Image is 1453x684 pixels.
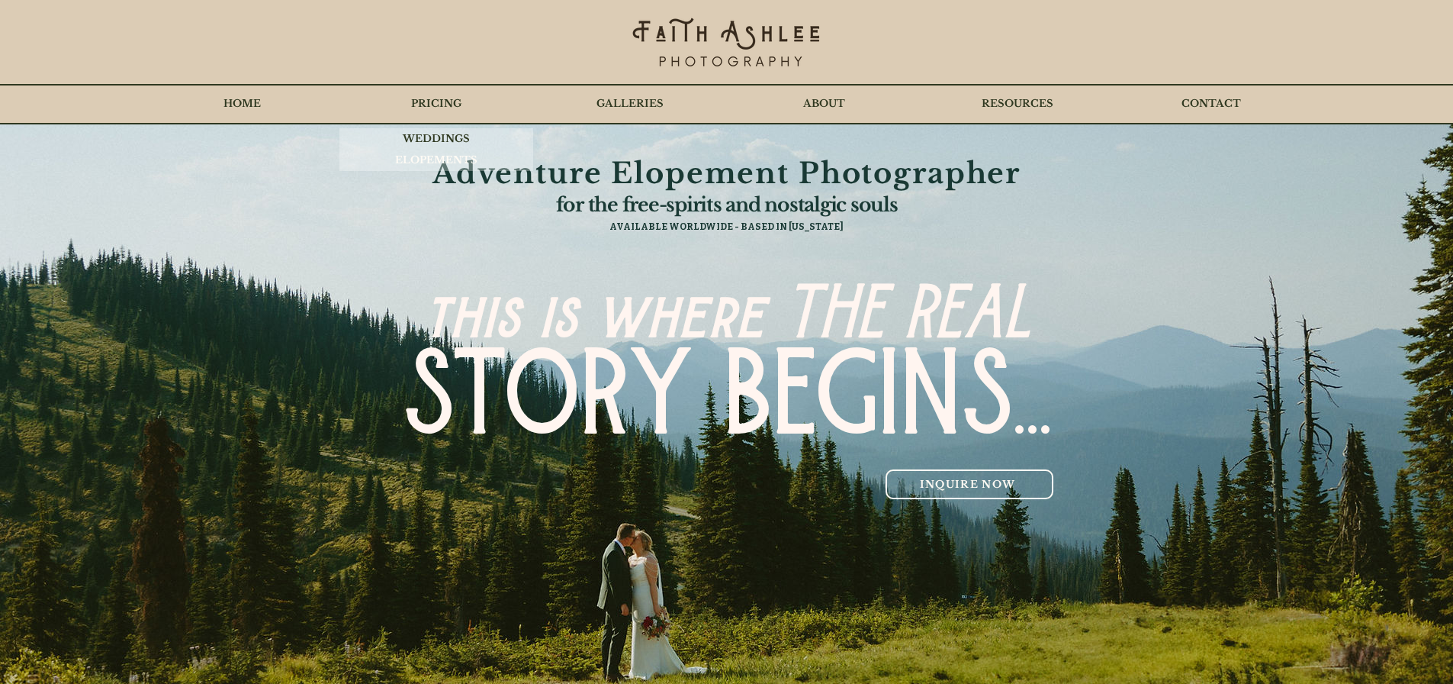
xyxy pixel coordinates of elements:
[145,85,1308,123] nav: Site
[609,221,844,232] span: AVAILABLE WORLDWIDE - BASED IN [US_STATE]
[921,85,1114,123] a: RESOURCES
[1174,85,1249,123] p: CONTACT
[727,85,921,123] a: ABOUT
[920,478,1015,491] span: INQUIRE NOW
[631,15,821,73] img: Faith's Logo Black_edited_edited.png
[403,335,1052,473] span: STORY BEGINS...
[216,85,268,123] p: HOME
[403,85,469,123] p: PRICING
[38,4,46,15] iframe: Embedded Content
[1278,634,1453,684] iframe: Wix Chat
[387,150,485,171] p: ELOPEMENTS
[974,85,1061,123] p: RESOURCES
[533,85,727,123] a: GALLERIES
[556,193,898,217] span: for the free-spirits and nostalgic souls
[145,85,339,123] a: HOME
[339,128,533,150] a: WEDDINGS
[589,85,671,123] p: GALLERIES
[796,85,853,123] p: ABOUT
[423,276,1030,362] span: this is where THE REAL
[395,128,477,150] p: WEDDINGS
[339,85,533,123] div: PRICING
[886,469,1053,499] a: INQUIRE NOW
[1114,85,1308,123] a: CONTACT
[339,150,533,171] a: ELOPEMENTS
[432,156,1021,191] span: Adventure Elopement Photographer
